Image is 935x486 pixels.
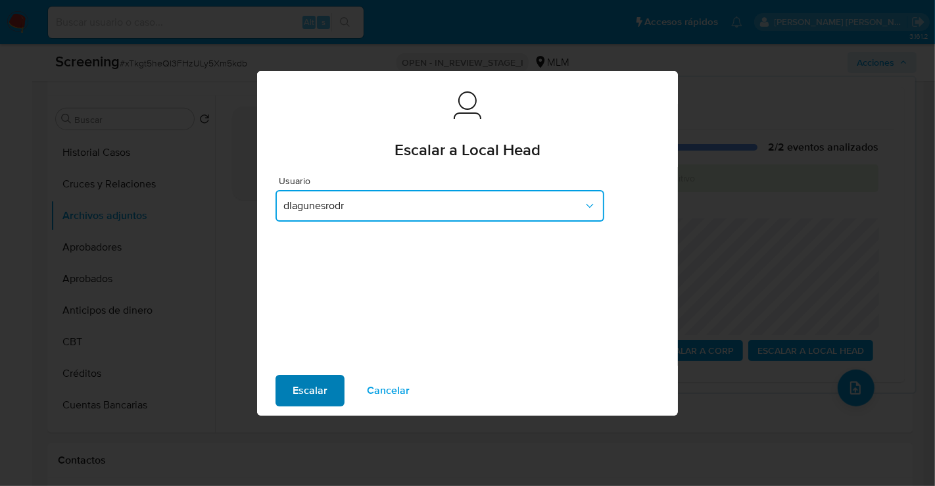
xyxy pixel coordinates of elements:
button: dlagunesrodr [276,190,604,222]
span: Cancelar [367,376,410,405]
span: Escalar [293,376,327,405]
span: dlagunesrodr [283,199,583,212]
span: Usuario [279,176,608,185]
span: Escalar a Local Head [395,142,540,158]
button: Escalar [276,375,345,406]
button: Cancelar [350,375,427,406]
